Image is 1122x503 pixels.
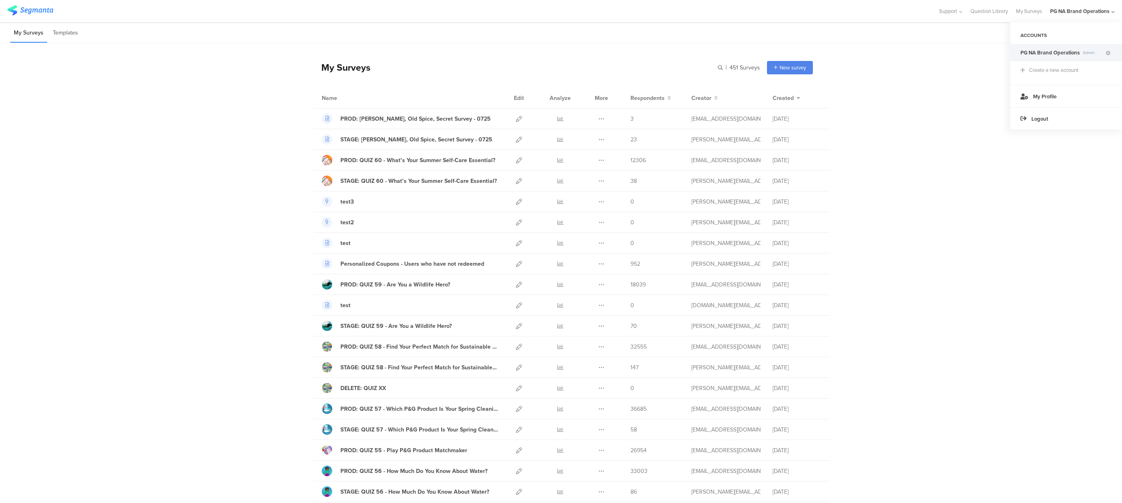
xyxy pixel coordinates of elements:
[1080,50,1105,56] span: Admin
[691,280,760,289] div: kumar.h.7@pg.com
[630,260,640,268] span: 952
[593,88,610,108] div: More
[691,115,760,123] div: yadav.vy.3@pg.com
[691,488,760,496] div: shirley.j@pg.com
[322,176,497,186] a: STAGE: QUIZ 60 - What’s Your Summer Self-Care Essential?
[773,115,821,123] div: [DATE]
[7,5,53,15] img: segmanta logo
[322,403,498,414] a: PROD: QUIZ 57 - Which P&G Product Is Your Spring Cleaning Must-Have?
[630,488,637,496] span: 86
[773,156,821,165] div: [DATE]
[773,218,821,227] div: [DATE]
[322,196,354,207] a: test3
[1033,93,1057,100] span: My Profile
[630,94,665,102] span: Respondents
[340,384,386,392] div: DELETE: QUIZ XX
[322,383,386,393] a: DELETE: QUIZ XX
[1050,7,1109,15] div: PG NA Brand Operations
[322,424,498,435] a: STAGE: QUIZ 57 - Which P&G Product Is Your Spring Cleaning Must-Have?
[773,260,821,268] div: [DATE]
[340,156,495,165] div: PROD: QUIZ 60 - What’s Your Summer Self-Care Essential?
[773,322,821,330] div: [DATE]
[780,64,806,72] span: New survey
[773,467,821,475] div: [DATE]
[724,63,728,72] span: |
[630,94,671,102] button: Respondents
[691,94,711,102] span: Creator
[630,239,634,247] span: 0
[340,425,498,434] div: STAGE: QUIZ 57 - Which P&G Product Is Your Spring Cleaning Must-Have?
[691,384,760,392] div: shirley.j@pg.com
[630,218,634,227] span: 0
[691,260,760,268] div: larson.m@pg.com
[630,425,637,434] span: 58
[340,197,354,206] div: test3
[630,156,646,165] span: 12306
[510,88,528,108] div: Edit
[773,301,821,310] div: [DATE]
[773,384,821,392] div: [DATE]
[691,197,760,206] div: larson.m@pg.com
[322,238,351,248] a: test
[691,405,760,413] div: kumar.h.7@pg.com
[340,177,497,185] div: STAGE: QUIZ 60 - What’s Your Summer Self-Care Essential?
[630,115,634,123] span: 3
[340,115,491,123] div: PROD: Olay, Old Spice, Secret Survey - 0725
[630,197,634,206] span: 0
[340,488,489,496] div: STAGE: QUIZ 56 - How Much Do You Know About Water?
[340,280,450,289] div: PROD: QUIZ 59 - Are You a Wildlife Hero?
[322,279,450,290] a: PROD: QUIZ 59 - Are You a Wildlife Hero?
[1020,49,1080,56] span: PG NA Brand Operations
[340,301,351,310] div: test
[773,197,821,206] div: [DATE]
[630,177,637,185] span: 38
[691,156,760,165] div: kumar.h.7@pg.com
[322,134,492,145] a: STAGE: [PERSON_NAME], Old Spice, Secret Survey - 0725
[322,258,484,269] a: Personalized Coupons - Users who have not redeemed
[730,63,760,72] span: 451 Surveys
[773,425,821,434] div: [DATE]
[322,362,498,373] a: STAGE: QUIZ 58 - Find Your Perfect Match for Sustainable Living
[340,363,498,372] div: STAGE: QUIZ 58 - Find Your Perfect Match for Sustainable Living
[773,239,821,247] div: [DATE]
[322,466,487,476] a: PROD: QUIZ 56 - How Much Do You Know About Water?
[322,321,452,331] a: STAGE: QUIZ 59 - Are You a Wildlife Hero?
[691,135,760,144] div: shirley.j@pg.com
[340,343,498,351] div: PROD: QUIZ 58 - Find Your Perfect Match for Sustainable Living
[313,61,370,74] div: My Surveys
[773,488,821,496] div: [DATE]
[691,363,760,372] div: shirley.j@pg.com
[340,405,498,413] div: PROD: QUIZ 57 - Which P&G Product Is Your Spring Cleaning Must-Have?
[630,446,647,455] span: 26954
[691,322,760,330] div: shirley.j@pg.com
[773,94,794,102] span: Created
[691,467,760,475] div: kumar.h.7@pg.com
[49,24,82,43] li: Templates
[340,260,484,268] div: Personalized Coupons - Users who have not redeemed
[340,135,492,144] div: STAGE: Olay, Old Spice, Secret Survey - 0725
[773,135,821,144] div: [DATE]
[630,405,647,413] span: 36685
[340,446,467,455] div: PROD: QUIZ 55 - Play P&G Product Matchmaker
[630,343,647,351] span: 32555
[322,94,370,102] div: Name
[340,467,487,475] div: PROD: QUIZ 56 - How Much Do You Know About Water?
[691,94,718,102] button: Creator
[322,155,495,165] a: PROD: QUIZ 60 - What’s Your Summer Self-Care Essential?
[691,177,760,185] div: shirley.j@pg.com
[340,239,351,247] div: test
[548,88,572,108] div: Analyze
[1010,85,1122,107] a: My Profile
[630,363,639,372] span: 147
[691,343,760,351] div: kumar.h.7@pg.com
[773,343,821,351] div: [DATE]
[691,301,760,310] div: silaphone.ss@pg.com
[630,384,634,392] span: 0
[340,218,354,227] div: test2
[773,446,821,455] div: [DATE]
[691,425,760,434] div: gallup.r@pg.com
[322,445,467,455] a: PROD: QUIZ 55 - Play P&G Product Matchmaker
[773,405,821,413] div: [DATE]
[630,280,646,289] span: 18039
[10,24,47,43] li: My Surveys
